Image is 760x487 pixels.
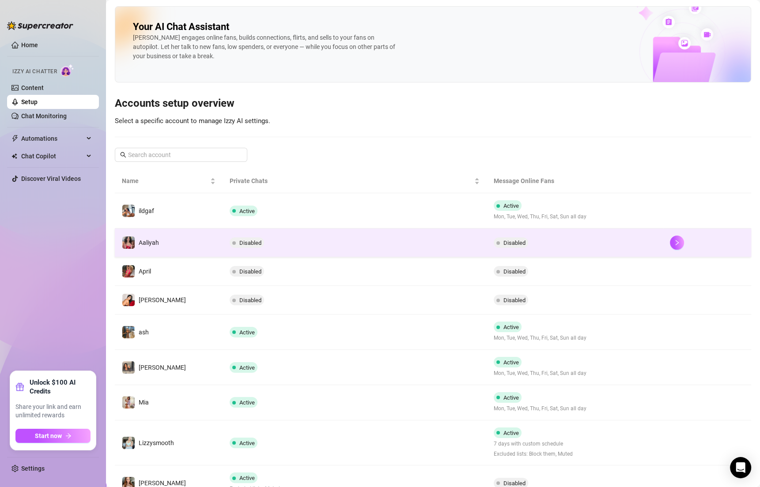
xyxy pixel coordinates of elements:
span: April [139,268,151,275]
span: [PERSON_NAME] [139,296,186,303]
span: Active [239,399,255,406]
span: Share your link and earn unlimited rewards [15,403,91,420]
img: logo-BBDzfeDw.svg [7,21,73,30]
img: April [122,265,135,277]
img: Lizzysmooth [122,437,135,449]
span: Aaliyah [139,239,159,246]
h2: Your AI Chat Assistant [133,21,229,33]
a: Setup [21,98,38,105]
a: Settings [21,465,45,472]
span: Disabled [503,480,526,487]
img: Aaliyah [122,236,135,249]
a: Chat Monitoring [21,112,67,120]
span: Active [239,440,255,446]
a: Content [21,84,44,91]
img: ildgaf [122,205,135,217]
span: Disabled [503,240,526,246]
span: search [120,152,126,158]
img: Sophia [122,294,135,306]
img: Mia [122,396,135,408]
span: Excluded lists: Block them, Muted [494,450,573,458]
span: Chat Copilot [21,149,84,163]
span: Disabled [503,268,526,275]
span: 7 days with custom schedule [494,440,573,448]
span: Start now [35,432,62,439]
span: Active [239,208,255,214]
span: Name [122,176,208,186]
span: Private Chats [230,176,473,186]
span: ildgaf [139,207,154,214]
span: Active [239,364,255,371]
span: Disabled [239,297,261,303]
h3: Accounts setup overview [115,97,751,111]
th: Private Chats [223,169,487,193]
span: gift [15,382,24,391]
span: Mon, Tue, Wed, Thu, Fri, Sat, Sun all day [494,369,586,378]
span: Disabled [239,268,261,275]
img: Esmeralda [122,361,135,374]
span: Mon, Tue, Wed, Thu, Fri, Sat, Sun all day [494,334,586,342]
a: Home [21,41,38,49]
th: Message Online Fans [487,169,663,193]
span: Izzy AI Chatter [12,67,57,76]
span: Disabled [239,240,261,246]
input: Search account [128,150,235,160]
span: Mon, Tue, Wed, Thu, Fri, Sat, Sun all day [494,405,586,413]
span: [PERSON_NAME] [139,480,186,487]
button: Start nowarrow-right [15,429,91,443]
span: Active [239,329,255,336]
strong: Unlock $100 AI Credits [30,378,91,396]
span: Disabled [503,297,526,303]
a: Discover Viral Videos [21,175,81,182]
div: Open Intercom Messenger [730,457,751,478]
th: Name [115,169,223,193]
div: [PERSON_NAME] engages online fans, builds connections, flirts, and sells to your fans on autopilo... [133,33,398,61]
span: Automations [21,131,84,146]
span: [PERSON_NAME] [139,364,186,371]
span: Mon, Tue, Wed, Thu, Fri, Sat, Sun all day [494,213,586,221]
span: Active [503,430,519,436]
span: thunderbolt [11,135,19,142]
span: Active [503,324,519,330]
button: right [670,236,684,250]
span: arrow-right [65,433,72,439]
span: Active [503,359,519,366]
img: ash [122,326,135,338]
span: ash [139,329,149,336]
span: Active [239,475,255,481]
span: Active [503,202,519,209]
span: Active [503,394,519,401]
span: Mia [139,399,149,406]
span: Select a specific account to manage Izzy AI settings. [115,117,270,125]
span: Lizzysmooth [139,439,174,446]
img: Chat Copilot [11,153,17,159]
span: right [674,240,680,246]
img: AI Chatter [60,64,74,77]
